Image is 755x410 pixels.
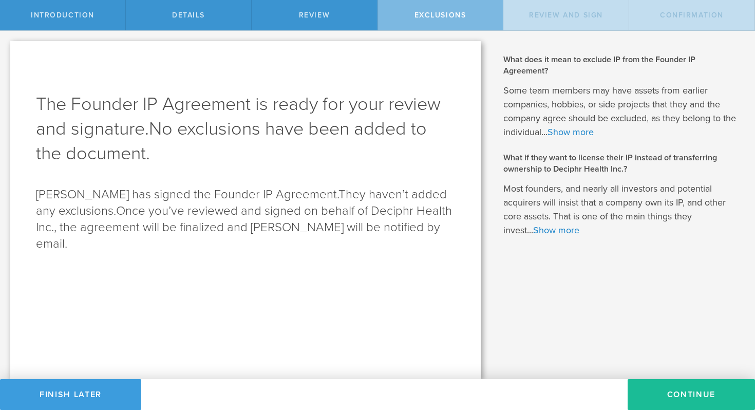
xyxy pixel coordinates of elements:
[299,11,330,20] span: Review
[172,11,205,20] span: Details
[628,379,755,410] button: Continue
[36,92,455,166] h1: The Founder IP Agreement is ready for your review and signature.
[548,126,594,138] a: Show more
[36,118,427,164] span: No exclusions have been added to the document.
[31,11,95,20] span: Introduction
[660,11,724,20] span: Confirmation
[36,187,455,252] p: [PERSON_NAME] has signed the Founder IP Agreement. Once you’ve reviewed and signed on behalf of D...
[503,54,740,77] h2: What does it mean to exclude IP from the Founder IP Agreement?
[503,152,740,175] h2: What if they want to license their IP instead of transferring ownership to Deciphr Health Inc.?
[503,182,740,237] p: Most founders, and nearly all investors and potential acquirers will insist that a company own it...
[503,84,740,139] p: Some team members may have assets from earlier companies, hobbies, or side projects that they and...
[533,225,579,236] a: Show more
[414,11,466,20] span: Exclusions
[529,11,603,20] span: Review and Sign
